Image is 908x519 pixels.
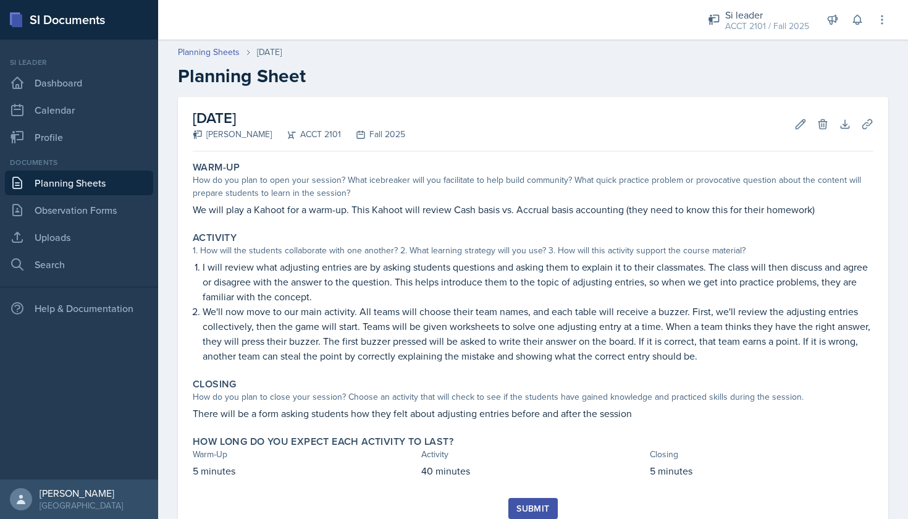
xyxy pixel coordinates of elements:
[508,498,557,519] button: Submit
[5,252,153,277] a: Search
[178,65,888,87] h2: Planning Sheet
[257,46,282,59] div: [DATE]
[5,57,153,68] div: Si leader
[193,244,873,257] div: 1. How will the students collaborate with one another? 2. What learning strategy will you use? 3....
[193,406,873,421] p: There will be a form asking students how they felt about adjusting entries before and after the s...
[650,448,873,461] div: Closing
[203,304,873,363] p: We'll now move to our main activity. All teams will choose their team names, and each table will ...
[725,20,809,33] div: ACCT 2101 / Fall 2025
[650,463,873,478] p: 5 minutes
[725,7,809,22] div: Si leader
[193,232,237,244] label: Activity
[193,174,873,200] div: How do you plan to open your session? What icebreaker will you facilitate to help build community...
[5,296,153,321] div: Help & Documentation
[421,448,645,461] div: Activity
[5,98,153,122] a: Calendar
[516,504,549,513] div: Submit
[341,128,405,141] div: Fall 2025
[193,202,873,217] p: We will play a Kahoot for a warm-up. This Kahoot will review Cash basis vs. Accrual basis account...
[178,46,240,59] a: Planning Sheets
[5,198,153,222] a: Observation Forms
[193,463,416,478] p: 5 minutes
[193,436,453,448] label: How long do you expect each activity to last?
[5,70,153,95] a: Dashboard
[193,107,405,129] h2: [DATE]
[5,157,153,168] div: Documents
[193,390,873,403] div: How do you plan to close your session? Choose an activity that will check to see if the students ...
[203,259,873,304] p: I will review what adjusting entries are by asking students questions and asking them to explain ...
[40,487,123,499] div: [PERSON_NAME]
[193,378,237,390] label: Closing
[40,499,123,512] div: [GEOGRAPHIC_DATA]
[5,171,153,195] a: Planning Sheets
[193,448,416,461] div: Warm-Up
[193,128,272,141] div: [PERSON_NAME]
[193,161,240,174] label: Warm-Up
[421,463,645,478] p: 40 minutes
[5,125,153,150] a: Profile
[5,225,153,250] a: Uploads
[272,128,341,141] div: ACCT 2101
